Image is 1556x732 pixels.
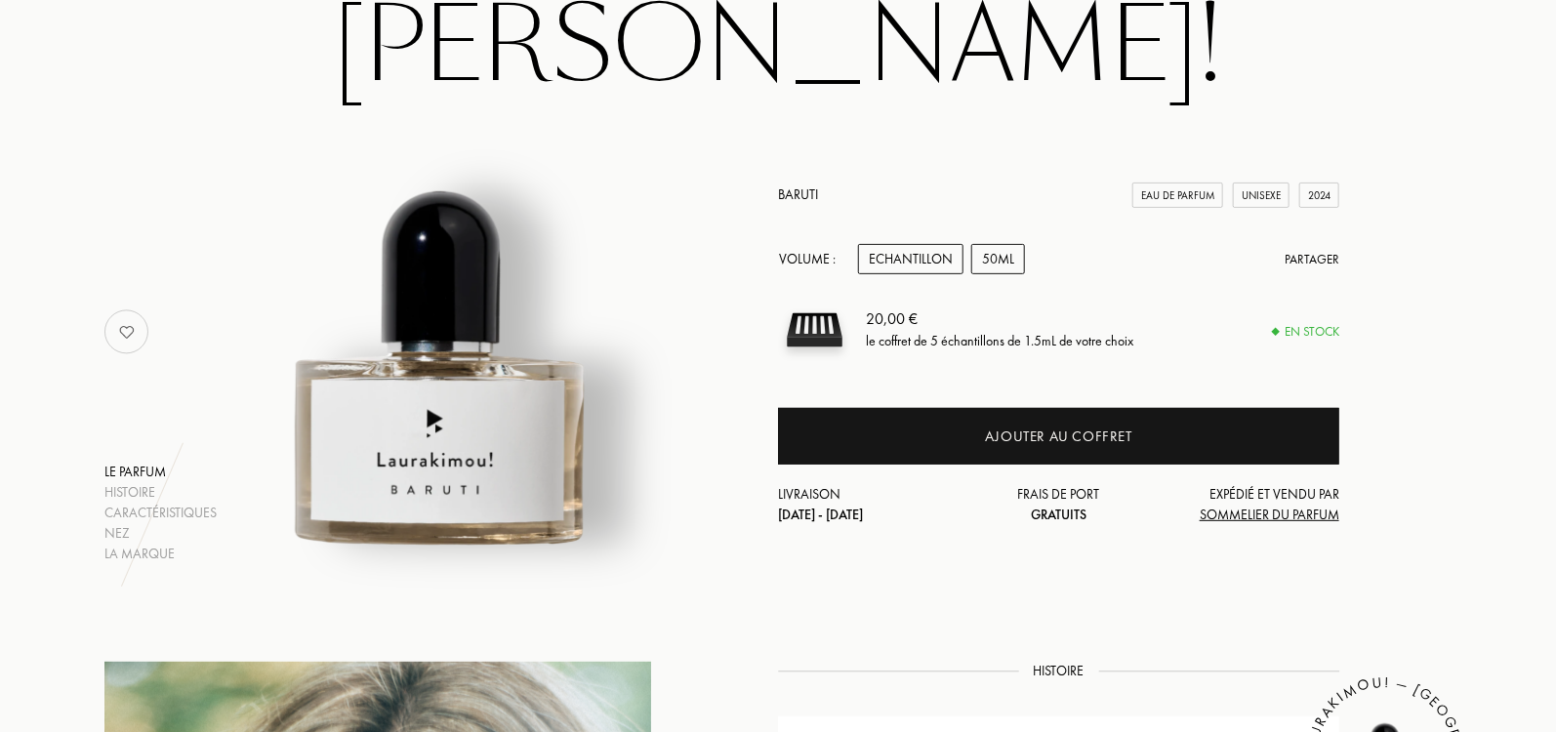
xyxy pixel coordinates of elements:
[104,503,217,523] div: Caractéristiques
[1152,484,1339,525] div: Expédié et vendu par
[1299,183,1339,209] div: 2024
[858,244,963,274] div: Echantillon
[971,244,1025,274] div: 50mL
[104,544,217,564] div: La marque
[107,312,146,351] img: no_like_p.png
[778,484,965,525] div: Livraison
[866,332,1133,352] div: le coffret de 5 échantillons de 1.5mL de votre choix
[778,185,818,203] a: Baruti
[1132,183,1223,209] div: Eau de Parfum
[104,482,217,503] div: Histoire
[1200,506,1339,523] span: Sommelier du Parfum
[965,484,1153,525] div: Frais de port
[104,523,217,544] div: Nez
[778,294,851,367] img: sample box
[866,308,1133,332] div: 20,00 €
[778,506,863,523] span: [DATE] - [DATE]
[200,81,683,564] img: Laurakimou! Baruti
[1031,506,1086,523] span: Gratuits
[104,462,217,482] div: Le parfum
[778,244,846,274] div: Volume :
[1285,250,1339,269] div: Partager
[1233,183,1290,209] div: Unisexe
[985,426,1132,448] div: Ajouter au coffret
[1273,322,1339,342] div: En stock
